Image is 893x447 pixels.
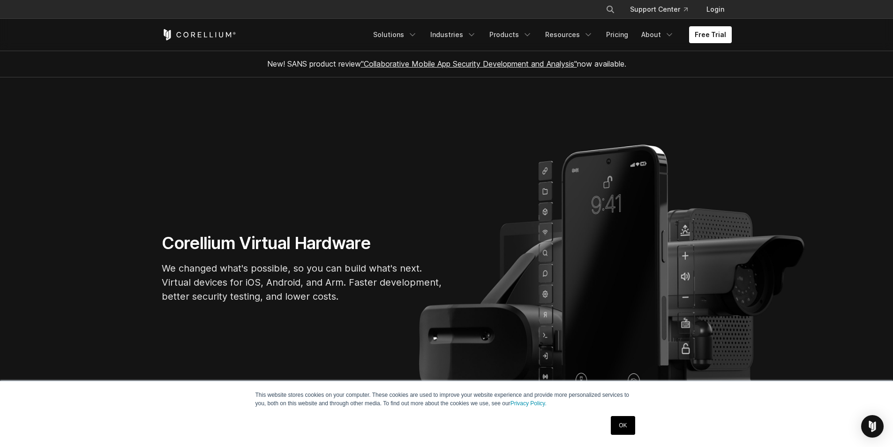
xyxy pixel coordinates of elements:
a: Privacy Policy. [510,400,547,407]
a: OK [611,416,635,435]
a: Solutions [368,26,423,43]
h1: Corellium Virtual Hardware [162,233,443,254]
a: Free Trial [689,26,732,43]
a: "Collaborative Mobile App Security Development and Analysis" [361,59,577,68]
p: This website stores cookies on your computer. These cookies are used to improve your website expe... [255,391,638,408]
a: Corellium Home [162,29,236,40]
div: Navigation Menu [368,26,732,43]
div: Open Intercom Messenger [861,415,884,438]
a: Products [484,26,538,43]
a: Support Center [623,1,695,18]
span: New! SANS product review now available. [267,59,626,68]
a: Pricing [600,26,634,43]
div: Navigation Menu [594,1,732,18]
a: Industries [425,26,482,43]
a: About [636,26,680,43]
button: Search [602,1,619,18]
p: We changed what's possible, so you can build what's next. Virtual devices for iOS, Android, and A... [162,261,443,303]
a: Resources [540,26,599,43]
a: Login [699,1,732,18]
